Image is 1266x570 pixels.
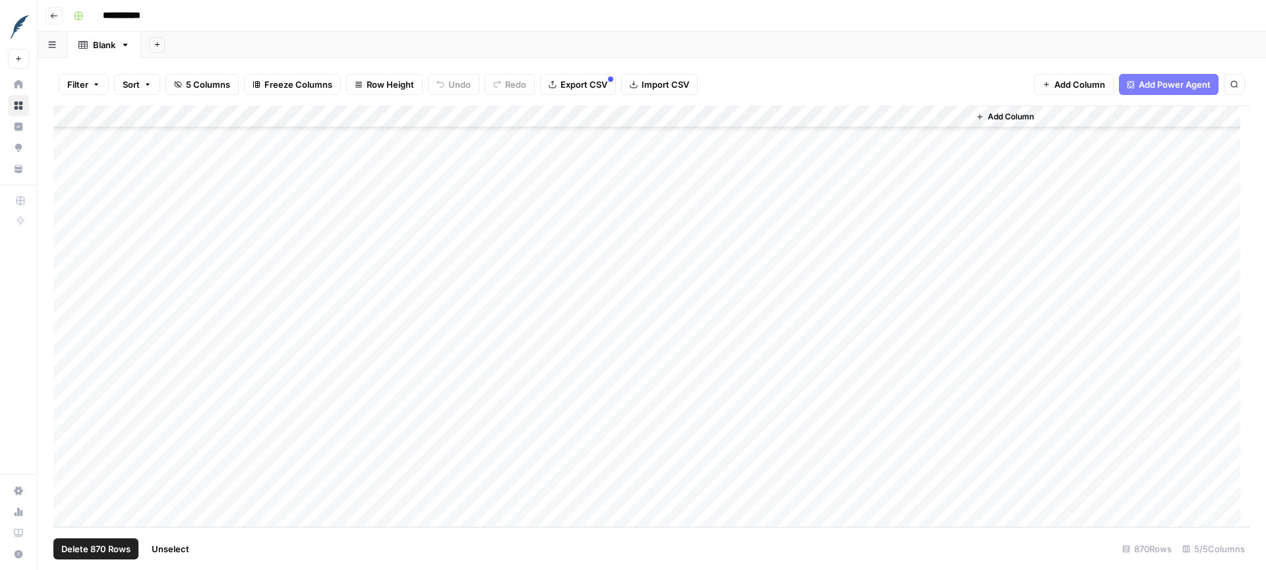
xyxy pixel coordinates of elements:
button: Freeze Columns [244,74,341,95]
button: Import CSV [621,74,698,95]
button: Export CSV [540,74,616,95]
span: Import CSV [642,78,689,91]
button: Help + Support [8,544,29,565]
a: Insights [8,116,29,137]
a: Blank [67,32,141,58]
span: Export CSV [560,78,607,91]
span: Add Column [988,111,1034,123]
span: Unselect [152,542,189,555]
button: Add Column [971,108,1039,125]
button: Sort [114,74,160,95]
span: Filter [67,78,88,91]
span: Delete 870 Rows [61,542,131,555]
span: Redo [505,78,526,91]
a: Usage [8,501,29,522]
a: Browse [8,95,29,116]
a: Your Data [8,158,29,179]
div: 5/5 Columns [1177,538,1250,559]
button: Workspace: FreeWill [8,11,29,44]
img: FreeWill Logo [8,15,32,39]
div: 870 Rows [1117,538,1177,559]
button: Filter [59,74,109,95]
button: Delete 870 Rows [53,538,138,559]
button: 5 Columns [166,74,239,95]
a: Settings [8,480,29,501]
button: Add Power Agent [1119,74,1219,95]
span: Add Column [1054,78,1105,91]
a: Home [8,74,29,95]
a: Opportunities [8,137,29,158]
a: Learning Hub [8,522,29,544]
button: Unselect [144,538,197,559]
span: 5 Columns [186,78,230,91]
button: Undo [428,74,479,95]
button: Add Column [1034,74,1114,95]
span: Add Power Agent [1139,78,1211,91]
span: Undo [448,78,471,91]
span: Row Height [367,78,414,91]
span: Freeze Columns [264,78,332,91]
button: Row Height [346,74,423,95]
button: Redo [485,74,535,95]
div: Blank [93,38,115,51]
span: Sort [123,78,140,91]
